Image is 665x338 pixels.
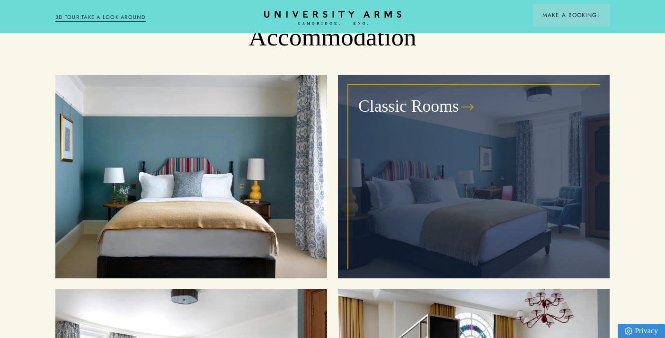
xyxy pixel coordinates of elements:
[55,75,327,278] a: image-c4e3f5da91d1fa45aea3243c1de661a7a9839577-8272x6200-jpg
[542,11,600,19] span: Make a Booking
[358,95,459,117] h3: Classic Rooms
[618,324,665,338] a: Privacy
[597,14,600,17] img: Arrow icon
[264,11,401,26] a: Home
[55,13,146,22] a: 3D TOUR:TAKE A LOOK AROUND
[625,327,632,335] img: Privacy
[338,75,610,278] a: image-e9066e016a3afb6f011bc37f916714460f26abf2-8272x6200-jpg Classic Rooms
[533,4,610,27] button: Make a BookingArrow icon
